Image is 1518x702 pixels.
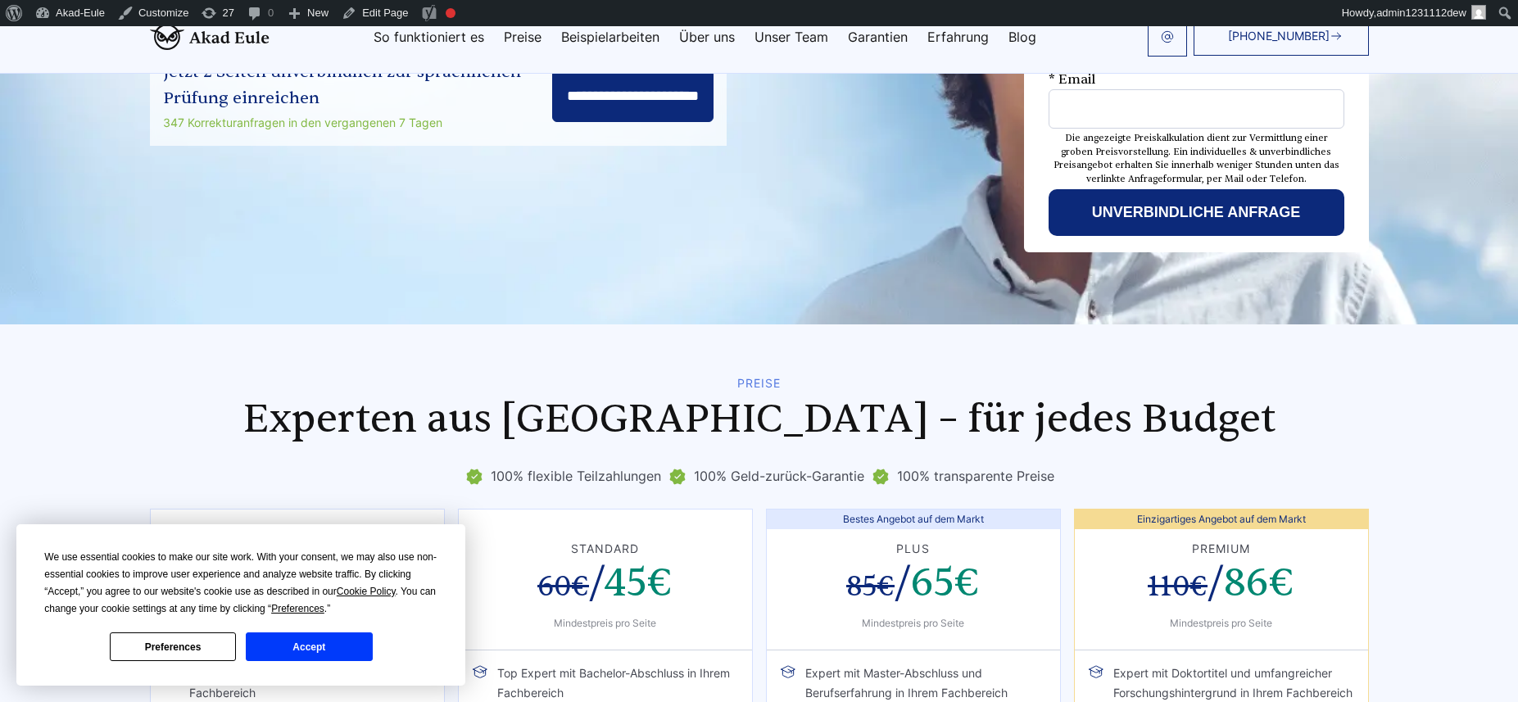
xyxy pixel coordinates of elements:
[1228,29,1330,43] span: [PHONE_NUMBER]
[1376,7,1466,19] span: admin1231112dew
[846,568,895,605] span: 85€
[163,113,552,133] div: 347 Korrekturanfragen in den vergangenen 7 Tagen
[1008,30,1036,43] a: Blog
[668,463,864,489] li: 100% Geld-zurück-Garantie
[150,396,1369,442] h2: Experten aus [GEOGRAPHIC_DATA] – für jedes Budget
[786,542,1040,555] h3: Plus
[679,30,735,43] a: Über uns
[150,24,270,50] img: logo
[1224,558,1294,608] span: 86€
[16,524,465,686] div: Cookie Consent Prompt
[163,59,552,111] div: Jetzt 2 Seiten unverbindlich zur sprachlichen Prüfung einreichen
[1194,16,1369,56] a: [PHONE_NUMBER]
[1094,542,1348,555] h3: Premium
[246,632,372,661] button: Accept
[786,560,1040,609] span: /
[561,30,659,43] a: Beispielarbeiten
[1049,70,1344,129] label: * Email
[1075,510,1368,529] span: Einzigartiges Angebot auf dem Markt
[1049,189,1344,236] button: UNVERBINDLICHE ANFRAGE
[1092,204,1300,220] span: UNVERBINDLICHE ANFRAGE
[1094,617,1348,630] div: Mindestpreis pro Seite
[478,617,732,630] div: Mindestpreis pro Seite
[911,558,980,608] span: 65€
[1049,89,1344,129] input: * Email
[110,632,236,661] button: Preferences
[604,558,673,608] span: 45€
[1161,30,1174,43] img: email
[374,30,484,43] a: So funktioniert es
[1049,132,1344,186] div: Die angezeigte Preiskalkulation dient zur Vermittlung einer groben Preisvorstellung. Ein individu...
[786,617,1040,630] div: Mindestpreis pro Seite
[150,377,1369,390] div: Preise
[271,603,324,614] span: Preferences
[754,30,828,43] a: Unser Team
[927,30,989,43] a: Erfahrung
[478,560,732,609] span: /
[871,463,1054,489] li: 100% transparente Preise
[44,549,437,618] div: We use essential cookies to make our site work. With your consent, we may also use non-essential ...
[478,542,732,555] h3: Standard
[767,510,1060,529] span: Bestes Angebot auf dem Markt
[446,8,455,18] div: Focus keyphrase not set
[504,30,541,43] a: Preise
[337,586,396,597] span: Cookie Policy
[537,568,589,605] span: 60€
[464,463,661,489] li: 100% flexible Teilzahlungen
[1094,560,1348,609] span: /
[1148,568,1208,605] span: 110€
[848,30,908,43] a: Garantien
